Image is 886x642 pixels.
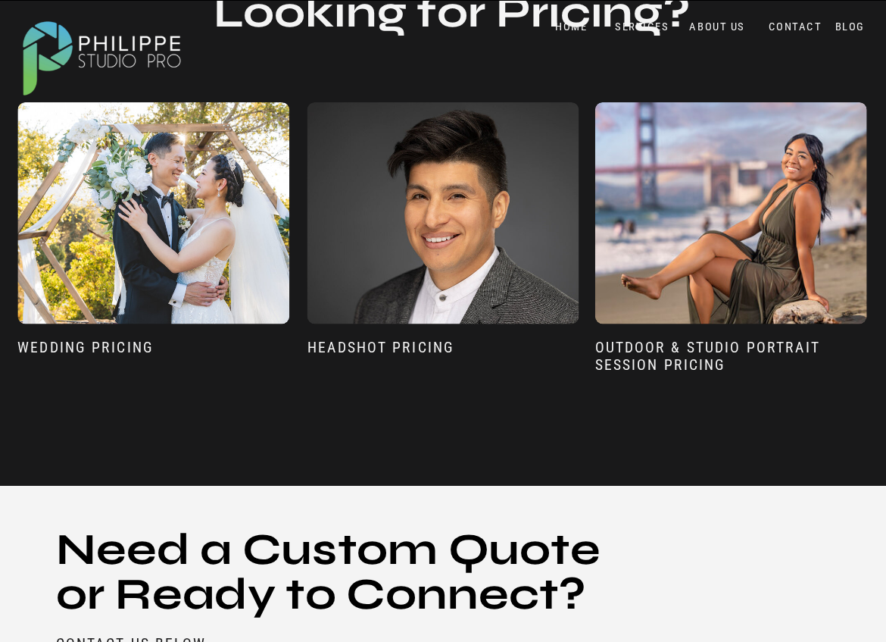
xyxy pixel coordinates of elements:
a: Outdoor & Studio Portrait Session Pricing [595,338,869,384]
a: BLOG [831,20,869,34]
a: Wedding Pricing [17,338,289,379]
a: CONTACT [765,20,825,34]
a: Headshot Pricing [307,338,579,384]
a: SERVICES [611,20,672,34]
a: HOME [540,20,603,34]
h2: Need a Custom Quote or Ready to Connect? [56,528,632,616]
a: ABOUT US [686,20,749,34]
